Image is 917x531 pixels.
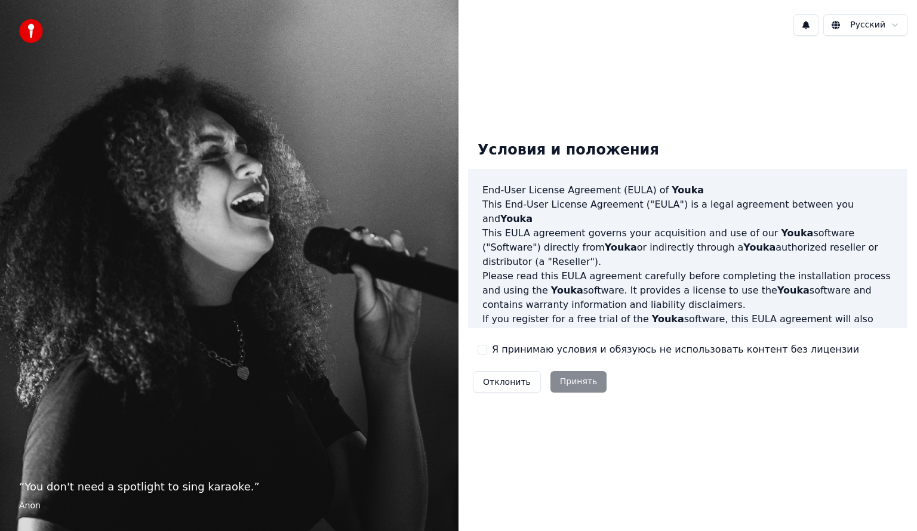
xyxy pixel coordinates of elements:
span: Youka [605,242,637,253]
span: Youka [777,285,810,296]
footer: Anon [19,500,439,512]
p: If you register for a free trial of the software, this EULA agreement will also govern that trial... [482,312,893,369]
p: Please read this EULA agreement carefully before completing the installation process and using th... [482,269,893,312]
img: youka [19,19,43,43]
button: Отклонить [473,371,541,393]
span: Youka [781,227,813,239]
span: Youka [802,328,834,339]
span: Youka [551,285,583,296]
p: “ You don't need a spotlight to sing karaoke. ” [19,478,439,495]
label: Я принимаю условия и обязуюсь не использовать контент без лицензии [492,342,859,357]
span: Youka [743,242,776,253]
span: Youka [672,184,704,196]
div: Условия и положения [468,131,669,169]
p: This EULA agreement governs your acquisition and use of our software ("Software") directly from o... [482,226,893,269]
h3: End-User License Agreement (EULA) of [482,183,893,197]
p: This End-User License Agreement ("EULA") is a legal agreement between you and [482,197,893,226]
span: Youka [500,213,533,224]
span: Youka [652,313,684,325]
